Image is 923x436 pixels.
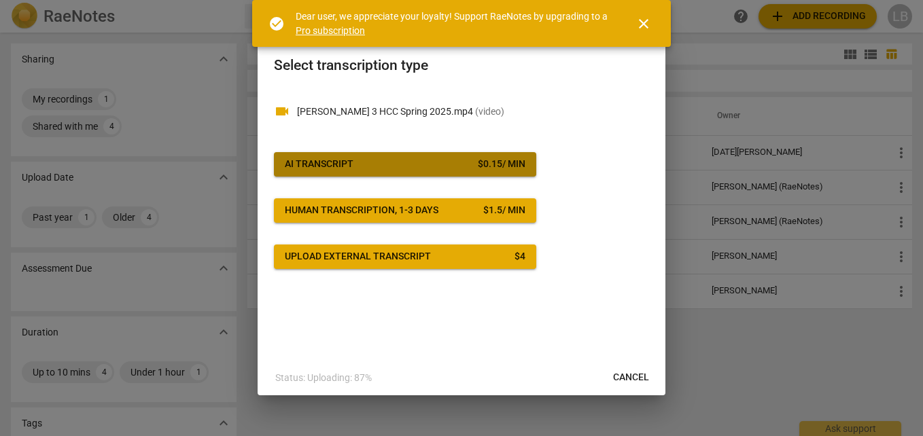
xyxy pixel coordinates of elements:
[285,250,431,264] div: Upload external transcript
[274,103,290,120] span: videocam
[478,158,525,171] div: $ 0.15 / min
[296,10,611,37] div: Dear user, we appreciate your loyalty! Support RaeNotes by upgrading to a
[285,158,353,171] div: AI Transcript
[613,371,649,384] span: Cancel
[285,204,438,217] div: Human transcription, 1-3 days
[274,57,649,74] h2: Select transcription type
[475,106,504,117] span: ( video )
[296,25,365,36] a: Pro subscription
[275,371,372,385] p: Status: Uploading: 87%
[483,204,525,217] div: $ 1.5 / min
[297,105,649,119] p: Lucy Bess_RCS 3 HCC Spring 2025.mp4(video)
[268,16,285,32] span: check_circle
[515,250,525,264] div: $ 4
[627,7,660,40] button: Close
[635,16,652,32] span: close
